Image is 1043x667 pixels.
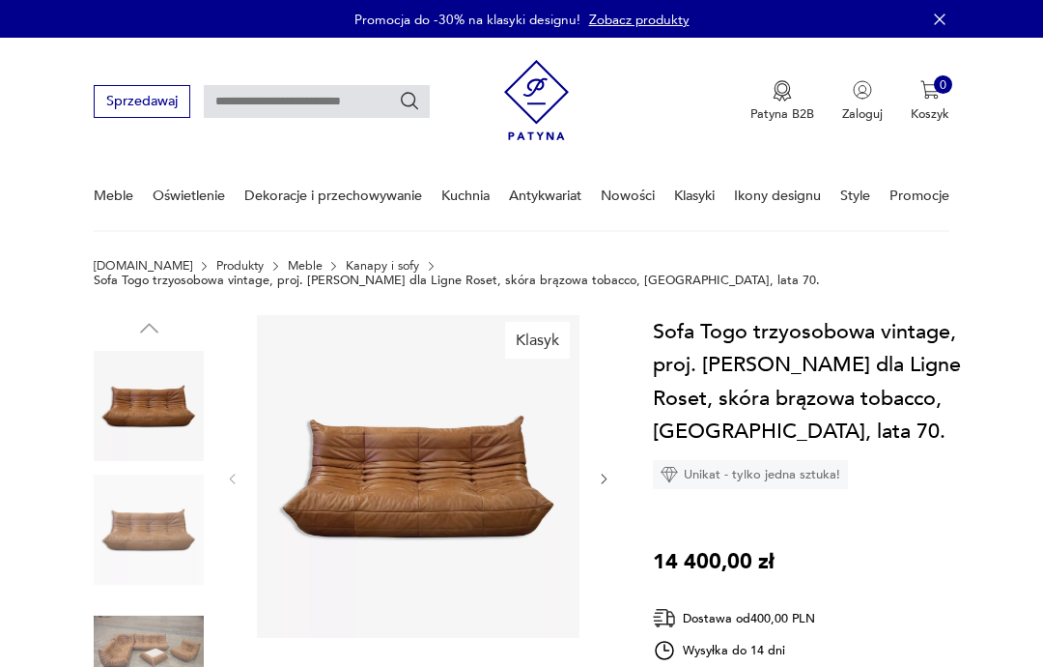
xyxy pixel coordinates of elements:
button: Patyna B2B [750,80,814,123]
a: Produkty [216,259,264,273]
img: Zdjęcie produktu Sofa Togo trzyosobowa vintage, proj. M. Ducaroy dla Ligne Roset, skóra brązowa t... [94,475,204,585]
a: Style [840,162,870,229]
a: Meble [288,259,323,273]
button: Szukaj [399,91,420,112]
img: Ikona dostawy [653,606,676,630]
p: Koszyk [911,105,949,123]
img: Zdjęcie produktu Sofa Togo trzyosobowa vintage, proj. M. Ducaroy dla Ligne Roset, skóra brązowa t... [257,315,579,638]
a: [DOMAIN_NAME] [94,259,192,273]
img: Ikona medalu [773,80,792,101]
div: Klasyk [505,322,570,359]
a: Ikony designu [734,162,821,229]
p: Promocja do -30% na klasyki designu! [354,11,580,29]
h1: Sofa Togo trzyosobowa vintage, proj. [PERSON_NAME] dla Ligne Roset, skóra brązowa tobacco, [GEOGR... [653,315,995,448]
div: Dostawa od 400,00 PLN [653,606,815,630]
img: Ikona koszyka [920,80,940,100]
a: Kuchnia [441,162,490,229]
a: Kanapy i sofy [346,259,419,273]
p: 14 400,00 zł [653,545,775,578]
a: Meble [94,162,133,229]
button: Sprzedawaj [94,85,189,117]
a: Zobacz produkty [589,11,690,29]
a: Antykwariat [509,162,581,229]
a: Sprzedawaj [94,97,189,108]
button: 0Koszyk [911,80,949,123]
img: Ikonka użytkownika [853,80,872,100]
div: Unikat - tylko jedna sztuka! [653,460,848,489]
img: Patyna - sklep z meblami i dekoracjami vintage [504,53,569,147]
p: Zaloguj [842,105,883,123]
button: Zaloguj [842,80,883,123]
a: Nowości [601,162,655,229]
div: Wysyłka do 14 dni [653,639,815,662]
img: Zdjęcie produktu Sofa Togo trzyosobowa vintage, proj. M. Ducaroy dla Ligne Roset, skóra brązowa t... [94,351,204,461]
a: Dekoracje i przechowywanie [244,162,422,229]
a: Oświetlenie [153,162,225,229]
div: 0 [934,75,953,95]
a: Klasyki [674,162,715,229]
p: Sofa Togo trzyosobowa vintage, proj. [PERSON_NAME] dla Ligne Roset, skóra brązowa tobacco, [GEOGR... [94,274,820,287]
p: Patyna B2B [750,105,814,123]
a: Ikona medaluPatyna B2B [750,80,814,123]
a: Promocje [889,162,949,229]
img: Ikona diamentu [661,466,678,483]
